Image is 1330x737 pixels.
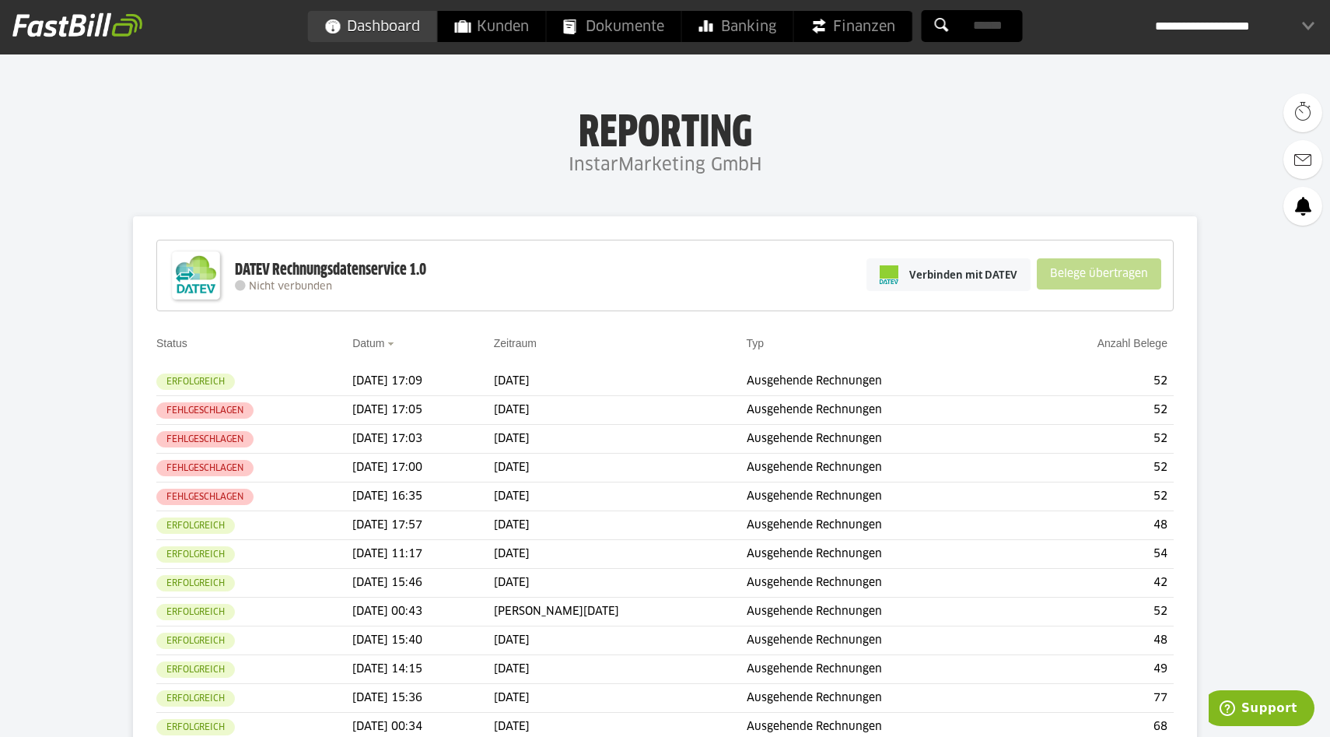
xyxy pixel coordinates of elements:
[494,626,747,655] td: [DATE]
[1020,483,1174,511] td: 52
[747,425,1020,454] td: Ausgehende Rechnungen
[564,11,664,42] span: Dokumente
[747,626,1020,655] td: Ausgehende Rechnungen
[494,598,747,626] td: [PERSON_NAME][DATE]
[156,575,235,591] sl-badge: Erfolgreich
[156,604,235,620] sl-badge: Erfolgreich
[156,489,254,505] sl-badge: Fehlgeschlagen
[1097,337,1167,349] a: Anzahl Belege
[747,569,1020,598] td: Ausgehende Rechnungen
[747,396,1020,425] td: Ausgehende Rechnungen
[249,282,332,292] span: Nicht verbunden
[1020,511,1174,540] td: 48
[1020,684,1174,713] td: 77
[1020,540,1174,569] td: 54
[1020,396,1174,425] td: 52
[1020,367,1174,396] td: 52
[494,684,747,713] td: [DATE]
[165,244,227,307] img: DATEV-Datenservice Logo
[494,425,747,454] td: [DATE]
[156,460,254,476] sl-badge: Fehlgeschlagen
[352,598,494,626] td: [DATE] 00:43
[747,454,1020,483] td: Ausgehende Rechnungen
[682,11,793,42] a: Banking
[156,518,235,534] sl-badge: Erfolgreich
[747,337,765,349] a: Typ
[747,598,1020,626] td: Ausgehende Rechnungen
[747,655,1020,684] td: Ausgehende Rechnungen
[1209,690,1314,729] iframe: Öffnet ein Widget, in dem Sie weitere Informationen finden
[438,11,546,42] a: Kunden
[747,483,1020,511] td: Ausgehende Rechnungen
[352,655,494,684] td: [DATE] 14:15
[156,402,254,419] sl-badge: Fehlgeschlagen
[1020,626,1174,655] td: 48
[494,569,747,598] td: [DATE]
[1020,598,1174,626] td: 52
[308,11,437,42] a: Dashboard
[494,655,747,684] td: [DATE]
[156,110,1174,150] h1: Reporting
[352,425,494,454] td: [DATE] 17:03
[352,454,494,483] td: [DATE] 17:00
[352,396,494,425] td: [DATE] 17:05
[494,396,747,425] td: [DATE]
[747,540,1020,569] td: Ausgehende Rechnungen
[352,511,494,540] td: [DATE] 17:57
[156,719,235,735] sl-badge: Erfolgreich
[352,684,494,713] td: [DATE] 15:36
[494,337,537,349] a: Zeitraum
[352,367,494,396] td: [DATE] 17:09
[325,11,420,42] span: Dashboard
[156,431,254,447] sl-badge: Fehlgeschlagen
[156,374,235,390] sl-badge: Erfolgreich
[235,260,426,280] div: DATEV Rechnungsdatenservice 1.0
[880,265,898,284] img: pi-datev-logo-farbig-24.svg
[699,11,776,42] span: Banking
[352,337,384,349] a: Datum
[156,546,235,563] sl-badge: Erfolgreich
[747,367,1020,396] td: Ausgehende Rechnungen
[156,633,235,649] sl-badge: Erfolgreich
[12,12,142,37] img: fastbill_logo_white.png
[494,540,747,569] td: [DATE]
[794,11,912,42] a: Finanzen
[1037,258,1161,290] sl-button: Belege übertragen
[1020,655,1174,684] td: 49
[352,540,494,569] td: [DATE] 11:17
[747,511,1020,540] td: Ausgehende Rechnungen
[547,11,681,42] a: Dokumente
[494,511,747,540] td: [DATE]
[455,11,529,42] span: Kunden
[1020,454,1174,483] td: 52
[811,11,895,42] span: Finanzen
[387,342,397,346] img: sort_desc.gif
[1020,425,1174,454] td: 52
[1020,569,1174,598] td: 42
[866,258,1031,291] a: Verbinden mit DATEV
[494,483,747,511] td: [DATE]
[156,690,235,707] sl-badge: Erfolgreich
[352,626,494,655] td: [DATE] 15:40
[747,684,1020,713] td: Ausgehende Rechnungen
[352,569,494,598] td: [DATE] 15:46
[909,267,1017,283] span: Verbinden mit DATEV
[156,662,235,678] sl-badge: Erfolgreich
[494,454,747,483] td: [DATE]
[352,483,494,511] td: [DATE] 16:35
[494,367,747,396] td: [DATE]
[156,337,187,349] a: Status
